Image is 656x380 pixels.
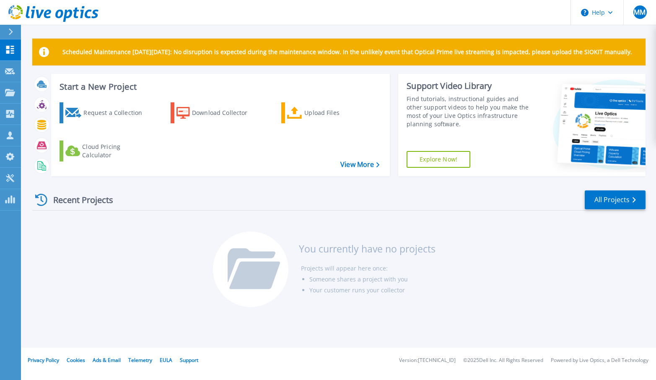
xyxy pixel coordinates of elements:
a: View More [340,161,379,169]
div: Find tutorials, instructional guides and other support videos to help you make the most of your L... [407,95,531,128]
div: Cloud Pricing Calculator [82,143,149,159]
div: Support Video Library [407,81,531,91]
a: Explore Now! [407,151,470,168]
div: Request a Collection [83,104,150,121]
h3: Start a New Project [60,82,379,91]
a: Upload Files [281,102,375,123]
li: Version: [TECHNICAL_ID] [399,358,456,363]
li: Your customer runs your collector [309,285,436,296]
a: Request a Collection [60,102,153,123]
span: MM [634,9,646,16]
a: Privacy Policy [28,357,59,364]
a: All Projects [585,190,646,209]
a: Telemetry [128,357,152,364]
a: Support [180,357,198,364]
a: Ads & Email [93,357,121,364]
div: Download Collector [192,104,259,121]
li: Powered by Live Optics, a Dell Technology [551,358,648,363]
p: Scheduled Maintenance [DATE][DATE]: No disruption is expected during the maintenance window. In t... [62,49,632,55]
a: Cloud Pricing Calculator [60,141,153,161]
li: © 2025 Dell Inc. All Rights Reserved [463,358,543,363]
h3: You currently have no projects [299,244,436,253]
a: EULA [160,357,172,364]
div: Upload Files [304,104,371,121]
li: Projects will appear here once: [301,263,436,274]
a: Cookies [67,357,85,364]
div: Recent Projects [32,190,124,210]
a: Download Collector [171,102,264,123]
li: Someone shares a project with you [309,274,436,285]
